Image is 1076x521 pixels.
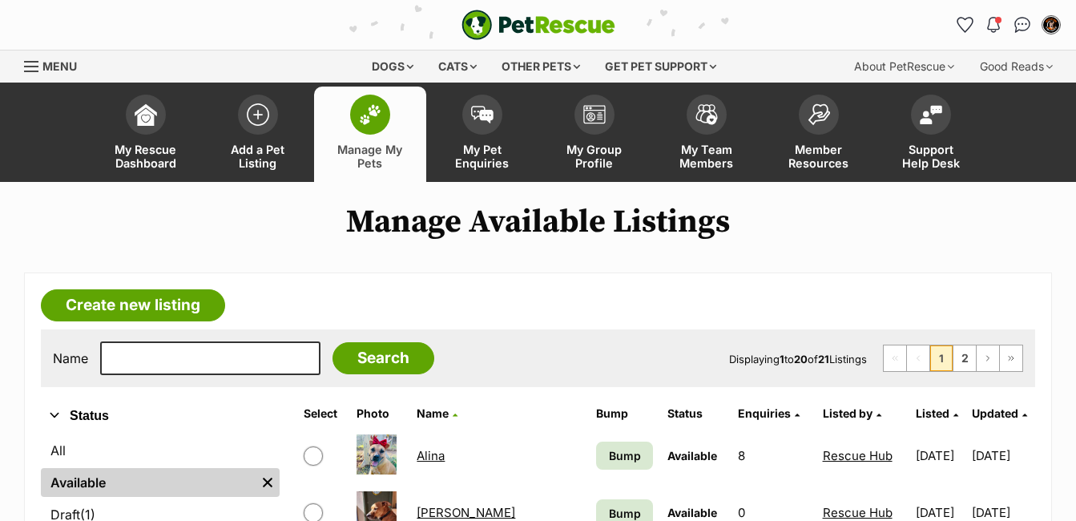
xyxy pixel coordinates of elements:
[738,406,800,420] a: Enquiries
[110,143,182,170] span: My Rescue Dashboard
[972,406,1027,420] a: Updated
[738,406,791,420] span: translation missing: en.admin.listings.index.attributes.enquiries
[53,351,88,366] label: Name
[417,406,457,420] a: Name
[350,401,409,426] th: Photo
[1014,17,1031,33] img: chat-41dd97257d64d25036548639549fe6c8038ab92f7586957e7f3b1b290dea8141.svg
[952,12,1064,38] ul: Account quick links
[823,406,881,420] a: Listed by
[446,143,518,170] span: My Pet Enquiries
[818,353,829,366] strong: 21
[895,143,967,170] span: Support Help Desk
[427,50,488,83] div: Cats
[41,436,280,465] a: All
[794,353,808,366] strong: 20
[695,104,718,125] img: team-members-icon-5396bd8760b3fe7c0b43da4ab00e1e3bb1a5d9ba89233759b79545d2d3fc5d0d.svg
[808,103,830,125] img: member-resources-icon-8e73f808a243e03378d46382f2149f9095a855e16c252ad45f914b54edf8863c.svg
[981,12,1006,38] button: Notifications
[590,401,659,426] th: Bump
[359,104,381,125] img: manage-my-pets-icon-02211641906a0b7f246fdf0571729dbe1e7629f14944591b6c1af311fb30b64b.svg
[953,345,976,371] a: Page 2
[987,17,1000,33] img: notifications-46538b983faf8c2785f20acdc204bb7945ddae34d4c08c2a6579f10ce5e182be.svg
[41,289,225,321] a: Create new listing
[417,406,449,420] span: Name
[583,105,606,124] img: group-profile-icon-3fa3cf56718a62981997c0bc7e787c4b2cf8bcc04b72c1350f741eb67cf2f40e.svg
[972,428,1034,483] td: [DATE]
[667,506,717,519] span: Available
[916,406,949,420] span: Listed
[952,12,977,38] a: Favourites
[1043,17,1059,33] img: Rescue Hub profile pic
[1010,12,1035,38] a: Conversations
[490,50,591,83] div: Other pets
[780,353,784,366] strong: 1
[594,50,727,83] div: Get pet support
[930,345,953,371] span: Page 1
[667,449,717,462] span: Available
[461,10,615,40] img: logo-e224e6f780fb5917bec1dbf3a21bbac754714ae5b6737aabdf751b685950b380.svg
[783,143,855,170] span: Member Resources
[361,50,425,83] div: Dogs
[471,106,494,123] img: pet-enquiries-icon-7e3ad2cf08bfb03b45e93fb7055b45f3efa6380592205ae92323e6603595dc1f.svg
[977,345,999,371] a: Next page
[909,428,971,483] td: [DATE]
[538,87,651,182] a: My Group Profile
[596,442,653,470] a: Bump
[256,468,280,497] a: Remove filter
[883,345,1023,372] nav: Pagination
[41,468,256,497] a: Available
[1038,12,1064,38] button: My account
[417,448,445,463] a: Alina
[661,401,731,426] th: Status
[823,505,893,520] a: Rescue Hub
[671,143,743,170] span: My Team Members
[297,401,349,426] th: Select
[823,448,893,463] a: Rescue Hub
[247,103,269,126] img: add-pet-listing-icon-0afa8454b4691262ce3f59096e99ab1cd57d4a30225e0717b998d2c9b9846f56.svg
[969,50,1064,83] div: Good Reads
[884,345,906,371] span: First page
[24,50,88,79] a: Menu
[135,103,157,126] img: dashboard-icon-eb2f2d2d3e046f16d808141f083e7271f6b2e854fb5c12c21221c1fb7104beca.svg
[907,345,929,371] span: Previous page
[426,87,538,182] a: My Pet Enquiries
[823,406,872,420] span: Listed by
[41,406,280,426] button: Status
[920,105,942,124] img: help-desk-icon-fdf02630f3aa405de69fd3d07c3f3aa587a6932b1a1747fa1d2bba05be0121f9.svg
[222,143,294,170] span: Add a Pet Listing
[42,59,77,73] span: Menu
[461,10,615,40] a: PetRescue
[609,447,641,464] span: Bump
[202,87,314,182] a: Add a Pet Listing
[651,87,763,182] a: My Team Members
[731,428,814,483] td: 8
[916,406,958,420] a: Listed
[843,50,965,83] div: About PetRescue
[90,87,202,182] a: My Rescue Dashboard
[972,406,1018,420] span: Updated
[558,143,631,170] span: My Group Profile
[314,87,426,182] a: Manage My Pets
[417,505,515,520] a: [PERSON_NAME]
[875,87,987,182] a: Support Help Desk
[729,353,867,366] span: Displaying to of Listings
[332,342,434,374] input: Search
[763,87,875,182] a: Member Resources
[334,143,406,170] span: Manage My Pets
[1000,345,1022,371] a: Last page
